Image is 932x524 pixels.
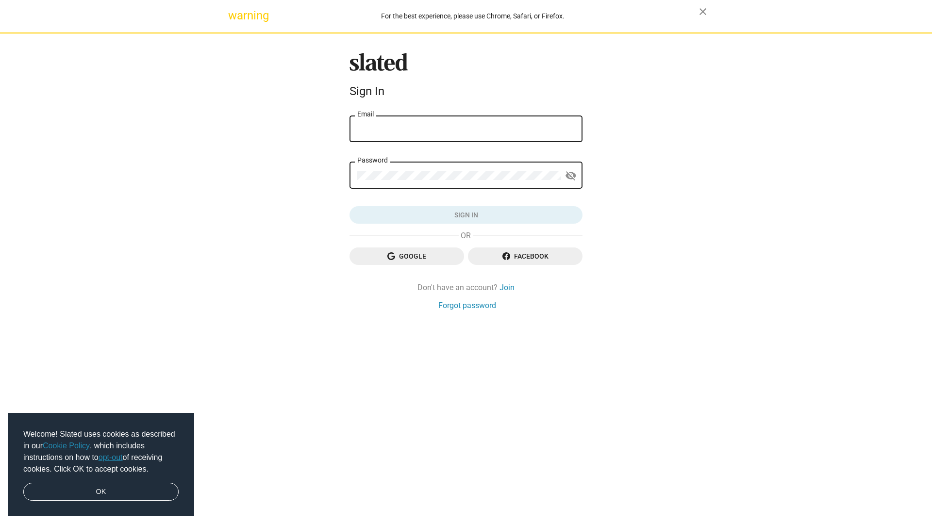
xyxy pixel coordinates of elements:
span: Welcome! Slated uses cookies as described in our , which includes instructions on how to of recei... [23,428,179,475]
mat-icon: close [697,6,709,17]
button: Show password [561,166,581,186]
mat-icon: visibility_off [565,168,577,183]
mat-icon: warning [228,10,240,21]
span: Google [357,247,456,265]
div: For the best experience, please use Chrome, Safari, or Firefox. [247,10,699,23]
a: Join [499,282,515,293]
button: Facebook [468,247,582,265]
span: Facebook [476,247,575,265]
a: Forgot password [438,300,496,311]
sl-branding: Sign In [349,53,582,102]
button: Google [349,247,464,265]
div: Don't have an account? [349,282,582,293]
a: Cookie Policy [43,442,90,450]
div: Sign In [349,84,582,98]
div: cookieconsent [8,413,194,517]
a: dismiss cookie message [23,483,179,501]
a: opt-out [99,453,123,461]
